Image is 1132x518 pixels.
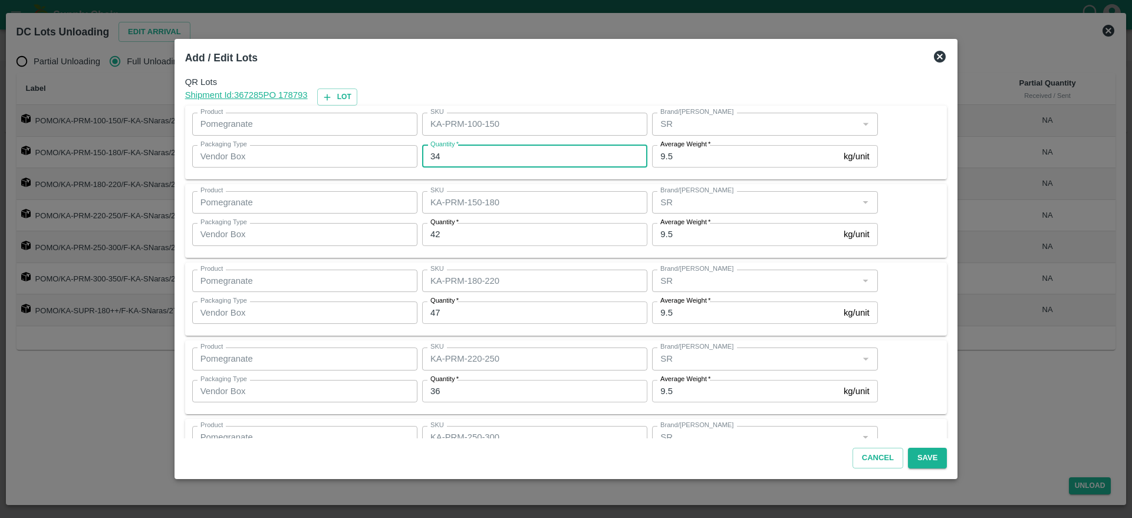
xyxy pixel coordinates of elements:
[908,448,947,468] button: Save
[844,150,870,163] p: kg/unit
[200,421,223,430] label: Product
[200,342,223,352] label: Product
[200,218,247,227] label: Packaging Type
[660,264,733,274] label: Brand/[PERSON_NAME]
[185,52,258,64] b: Add / Edit Lots
[660,186,733,195] label: Brand/[PERSON_NAME]
[200,186,223,195] label: Product
[430,218,459,227] label: Quantity
[430,186,444,195] label: SKU
[660,421,733,430] label: Brand/[PERSON_NAME]
[660,140,710,149] label: Average Weight
[660,296,710,306] label: Average Weight
[656,195,854,210] input: Create Brand/Marka
[200,264,223,274] label: Product
[430,107,444,117] label: SKU
[853,448,903,468] button: Cancel
[660,375,710,384] label: Average Weight
[660,218,710,227] label: Average Weight
[430,140,459,149] label: Quantity
[430,264,444,274] label: SKU
[430,375,459,384] label: Quantity
[185,88,308,106] a: Shipment Id:367285PO 178793
[656,116,854,132] input: Create Brand/Marka
[844,385,870,398] p: kg/unit
[200,375,247,384] label: Packaging Type
[844,228,870,241] p: kg/unit
[430,342,444,352] label: SKU
[656,273,854,288] input: Create Brand/Marka
[660,107,733,117] label: Brand/[PERSON_NAME]
[185,76,947,88] span: QR Lots
[317,88,357,106] button: Lot
[656,351,854,366] input: Create Brand/Marka
[200,140,247,149] label: Packaging Type
[656,430,854,445] input: Create Brand/Marka
[430,421,444,430] label: SKU
[430,296,459,306] label: Quantity
[200,107,223,117] label: Product
[844,306,870,319] p: kg/unit
[660,342,733,352] label: Brand/[PERSON_NAME]
[200,296,247,306] label: Packaging Type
